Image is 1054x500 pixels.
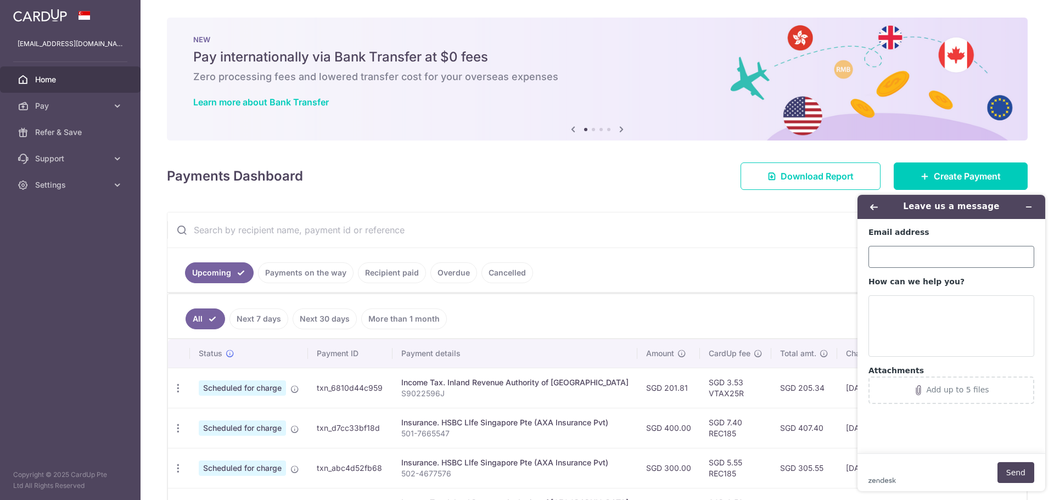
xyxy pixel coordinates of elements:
h4: Payments Dashboard [167,166,303,186]
span: Scheduled for charge [199,420,286,436]
span: Settings [35,179,108,190]
a: Download Report [741,162,881,190]
p: 502-4677576 [401,468,629,479]
span: Charge date [846,348,891,359]
td: SGD 7.40 REC185 [700,408,771,448]
span: Home [35,74,108,85]
p: S9022596J [401,388,629,399]
div: Insurance. HSBC LIfe Singapore Pte (AXA Insurance Pvt) [401,417,629,428]
p: NEW [193,35,1001,44]
td: SGD 5.55 REC185 [700,448,771,488]
span: Download Report [781,170,854,183]
img: CardUp [13,9,67,22]
input: Search by recipient name, payment id or reference [167,212,1001,248]
span: Help [25,8,47,18]
a: Create Payment [894,162,1028,190]
td: SGD 201.81 [637,368,700,408]
span: Support [35,153,108,164]
span: Create Payment [934,170,1001,183]
h5: Pay internationally via Bank Transfer at $0 fees [193,48,1001,66]
img: Bank transfer banner [167,18,1028,141]
a: Recipient paid [358,262,426,283]
td: [DATE] [837,368,912,408]
a: Next 7 days [229,308,288,329]
td: txn_abc4d52fb68 [308,448,393,488]
p: 501-7665547 [401,428,629,439]
th: Payment ID [308,339,393,368]
a: Overdue [430,262,477,283]
a: More than 1 month [361,308,447,329]
span: Refer & Save [35,127,108,138]
a: Upcoming [185,262,254,283]
span: Total amt. [780,348,816,359]
span: CardUp fee [709,348,750,359]
td: SGD 205.34 [771,368,837,408]
td: SGD 3.53 VTAX25R [700,368,771,408]
iframe: Find more information here [849,186,1054,500]
a: Learn more about Bank Transfer [193,97,329,108]
a: All [186,308,225,329]
td: [DATE] [837,448,912,488]
span: Amount [646,348,674,359]
a: Payments on the way [258,262,354,283]
span: Status [199,348,222,359]
td: SGD 300.00 [637,448,700,488]
a: Next 30 days [293,308,357,329]
td: txn_6810d44c959 [308,368,393,408]
td: SGD 407.40 [771,408,837,448]
span: Scheduled for charge [199,380,286,396]
span: Scheduled for charge [199,460,286,476]
td: SGD 400.00 [637,408,700,448]
td: [DATE] [837,408,912,448]
div: Insurance. HSBC LIfe Singapore Pte (AXA Insurance Pvt) [401,457,629,468]
div: Income Tax. Inland Revenue Authority of [GEOGRAPHIC_DATA] [401,377,629,388]
th: Payment details [393,339,637,368]
span: Pay [35,100,108,111]
p: [EMAIL_ADDRESS][DOMAIN_NAME] [18,38,123,49]
a: Cancelled [481,262,533,283]
td: SGD 305.55 [771,448,837,488]
td: txn_d7cc33bf18d [308,408,393,448]
h6: Zero processing fees and lowered transfer cost for your overseas expenses [193,70,1001,83]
